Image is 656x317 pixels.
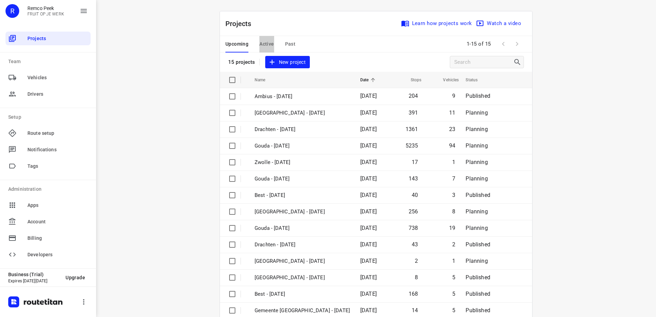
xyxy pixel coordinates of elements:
span: Date [360,76,378,84]
span: 738 [409,225,418,231]
span: [DATE] [360,159,377,165]
span: Upcoming [225,40,248,48]
div: Search [513,58,524,66]
div: Projects [5,32,91,45]
span: [DATE] [360,291,377,297]
span: 5235 [406,142,418,149]
p: FRUIT OP JE WERK [27,12,64,16]
div: Tags [5,159,91,173]
span: [DATE] [360,241,377,248]
span: Active [259,40,274,48]
span: Published [466,291,490,297]
span: Previous Page [496,37,510,51]
span: Planning [466,142,488,149]
span: New project [269,58,306,67]
span: Apps [27,202,88,209]
p: Team [8,58,91,65]
span: 1 [452,258,455,264]
span: 94 [449,142,455,149]
span: 1361 [406,126,418,132]
span: [DATE] [360,175,377,182]
span: 204 [409,93,418,99]
p: Drachten - Monday [255,126,350,133]
div: Notifications [5,143,91,156]
span: Vehicles [434,76,459,84]
div: Account [5,215,91,228]
span: [DATE] [360,93,377,99]
p: Gemeente Rotterdam - Thursday [255,274,350,282]
span: Published [466,241,490,248]
div: Developers [5,248,91,261]
span: 19 [449,225,455,231]
span: 11 [449,109,455,116]
p: Projects [225,19,257,29]
span: 43 [412,241,418,248]
span: 9 [452,93,455,99]
p: Business (Trial) [8,272,60,277]
span: Planning [466,126,488,132]
span: 256 [409,208,418,215]
span: 143 [409,175,418,182]
span: Billing [27,235,88,242]
span: 391 [409,109,418,116]
span: 7 [452,175,455,182]
span: Name [255,76,274,84]
span: [DATE] [360,126,377,132]
span: Stops [402,76,422,84]
span: [DATE] [360,142,377,149]
span: Upgrade [66,275,85,280]
button: New project [265,56,310,69]
span: [DATE] [360,307,377,314]
p: Gouda - Monday [255,142,350,150]
p: Ambius - Monday [255,93,350,101]
span: [DATE] [360,258,377,264]
span: Drivers [27,91,88,98]
span: 1-15 of 15 [464,37,494,51]
span: Planning [466,225,488,231]
span: 2 [452,241,455,248]
span: Planning [466,159,488,165]
p: Zwolle - Thursday [255,208,350,216]
div: Billing [5,231,91,245]
span: 5 [452,274,455,281]
span: Published [466,93,490,99]
div: Drivers [5,87,91,101]
span: 5 [452,307,455,314]
p: Expires [DATE][DATE] [8,279,60,283]
span: Route setup [27,130,88,137]
span: [DATE] [360,208,377,215]
p: 15 projects [228,59,255,65]
span: [DATE] [360,192,377,198]
p: Gouda - Thursday [255,224,350,232]
span: [DATE] [360,225,377,231]
span: Past [285,40,296,48]
p: Best - Friday [255,191,350,199]
span: 1 [452,159,455,165]
span: 168 [409,291,418,297]
p: Administration [8,186,91,193]
span: 5 [452,291,455,297]
p: Antwerpen - Thursday [255,257,350,265]
span: 23 [449,126,455,132]
span: Projects [27,35,88,42]
span: Published [466,192,490,198]
div: R [5,4,19,18]
span: 40 [412,192,418,198]
input: Search projects [454,57,513,68]
p: Remco Peek [27,5,64,11]
span: Next Page [510,37,524,51]
span: Tags [27,163,88,170]
span: [DATE] [360,109,377,116]
p: Antwerpen - Monday [255,109,350,117]
p: Gouda - Friday [255,175,350,183]
span: Published [466,307,490,314]
p: Gemeente Rotterdam - Wednesday [255,307,350,315]
span: 8 [415,274,418,281]
span: Planning [466,258,488,264]
p: Setup [8,114,91,121]
span: Planning [466,208,488,215]
span: 3 [452,192,455,198]
p: Zwolle - Friday [255,158,350,166]
span: 2 [415,258,418,264]
span: Vehicles [27,74,88,81]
